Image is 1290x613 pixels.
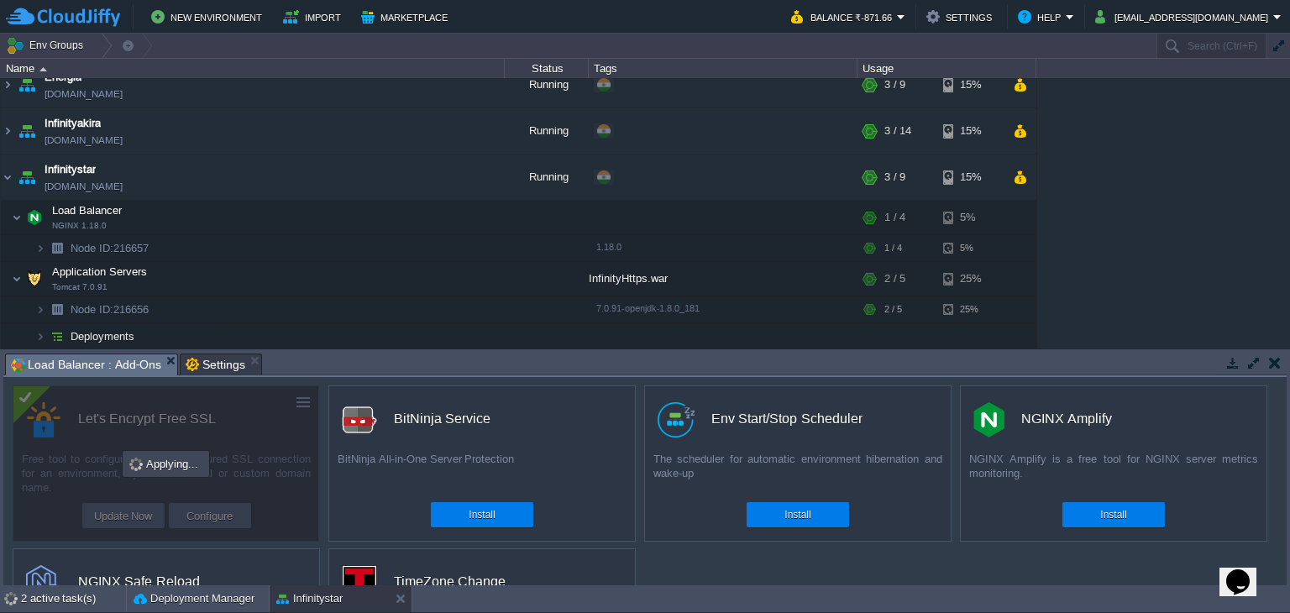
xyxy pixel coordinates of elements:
img: logo.png [658,402,695,437]
button: Import [283,7,346,27]
div: NGINX Amplify is a free tool for NGINX server metrics monitoring. [961,452,1266,494]
a: Infinityakira [45,115,101,132]
span: 216656 [69,302,151,317]
div: 15% [943,108,998,154]
span: 1.18.0 [596,242,621,252]
div: 15% [943,62,998,107]
div: 3 / 9 [884,62,905,107]
div: Running [505,155,589,200]
img: AMDAwAAAACH5BAEAAAAALAAAAAABAAEAAAICRAEAOw== [35,235,45,261]
div: Running [505,108,589,154]
img: AMDAwAAAACH5BAEAAAAALAAAAAABAAEAAAICRAEAOw== [1,108,14,154]
img: AMDAwAAAACH5BAEAAAAALAAAAAABAAEAAAICRAEAOw== [15,62,39,107]
div: Running [505,62,589,107]
div: 25% [943,296,998,322]
img: AMDAwAAAACH5BAEAAAAALAAAAAABAAEAAAICRAEAOw== [45,296,69,322]
img: timezone-logo.png [342,565,377,600]
a: Node ID:216657 [69,241,151,255]
div: 2 active task(s) [21,585,126,612]
span: Settings [186,354,245,375]
div: Status [506,59,588,78]
button: Install [1100,506,1126,523]
a: Deployments [69,329,137,343]
button: [EMAIL_ADDRESS][DOMAIN_NAME] [1095,7,1273,27]
a: [DOMAIN_NAME] [45,86,123,102]
img: AMDAwAAAACH5BAEAAAAALAAAAAABAAEAAAICRAEAOw== [23,262,46,296]
div: NGINX Safe Reload [78,564,200,600]
div: 15% [943,155,998,200]
div: Applying... [124,453,207,475]
a: Load BalancerNGINX 1.18.0 [50,204,124,217]
img: AMDAwAAAACH5BAEAAAAALAAAAAABAAEAAAICRAEAOw== [15,155,39,200]
div: NGINX Amplify [1021,401,1112,437]
div: 5% [943,201,998,234]
div: 2 / 5 [884,296,902,322]
span: Tomcat 7.0.91 [52,282,107,292]
iframe: chat widget [1219,546,1273,596]
span: Load Balancer [50,203,124,217]
div: BitNinja All-in-One Server Protection [329,452,635,494]
img: AMDAwAAAACH5BAEAAAAALAAAAAABAAEAAAICRAEAOw== [39,67,47,71]
img: AMDAwAAAACH5BAEAAAAALAAAAAABAAEAAAICRAEAOw== [35,296,45,322]
button: Deployment Manager [134,590,254,607]
div: 3 / 9 [884,155,905,200]
a: Application ServersTomcat 7.0.91 [50,265,149,278]
span: Node ID: [71,242,113,254]
button: Env Groups [6,34,89,57]
div: 1 / 4 [884,235,902,261]
span: Application Servers [50,265,149,279]
div: InfinityHttps.war [589,262,857,296]
span: NGINX 1.18.0 [52,221,107,231]
button: Install [469,506,495,523]
div: Env Start/Stop Scheduler [711,401,863,437]
img: logo.png [342,402,377,437]
img: CloudJiffy [6,7,120,28]
img: AMDAwAAAACH5BAEAAAAALAAAAAABAAEAAAICRAEAOw== [1,62,14,107]
img: AMDAwAAAACH5BAEAAAAALAAAAAABAAEAAAICRAEAOw== [12,201,22,234]
div: Name [2,59,504,78]
img: AMDAwAAAACH5BAEAAAAALAAAAAABAAEAAAICRAEAOw== [45,235,69,261]
button: Marketplace [361,7,453,27]
button: Install [784,506,810,523]
div: 5% [943,235,998,261]
img: AMDAwAAAACH5BAEAAAAALAAAAAABAAEAAAICRAEAOw== [15,108,39,154]
span: Node ID: [71,303,113,316]
button: New Environment [151,7,267,27]
a: Infinitystar [45,161,96,178]
img: logo.svg [26,565,61,600]
img: AMDAwAAAACH5BAEAAAAALAAAAAABAAEAAAICRAEAOw== [45,323,69,349]
span: Load Balancer : Add-Ons [11,354,161,375]
button: Balance ₹-871.66 [791,7,897,27]
div: 1 / 4 [884,201,905,234]
div: BitNinja Service [394,401,490,437]
span: 216657 [69,241,151,255]
div: The scheduler for automatic environment hibernation and wake-up [645,452,951,494]
button: Help [1018,7,1066,27]
img: AMDAwAAAACH5BAEAAAAALAAAAAABAAEAAAICRAEAOw== [1,155,14,200]
button: Infinitystar [276,590,343,607]
span: 7.0.91-openjdk-1.8.0_181 [596,303,700,313]
img: AMDAwAAAACH5BAEAAAAALAAAAAABAAEAAAICRAEAOw== [12,262,22,296]
div: Tags [590,59,857,78]
a: Node ID:216656 [69,302,151,317]
div: Usage [858,59,1036,78]
div: 3 / 14 [884,108,911,154]
a: [DOMAIN_NAME] [45,132,123,149]
img: AMDAwAAAACH5BAEAAAAALAAAAAABAAEAAAICRAEAOw== [35,323,45,349]
a: [DOMAIN_NAME] [45,178,123,195]
div: 25% [943,262,998,296]
button: Settings [926,7,997,27]
img: nginx-amplify-logo.png [973,402,1004,437]
div: TimeZone Change [394,564,506,600]
img: AMDAwAAAACH5BAEAAAAALAAAAAABAAEAAAICRAEAOw== [23,201,46,234]
div: 2 / 5 [884,262,905,296]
